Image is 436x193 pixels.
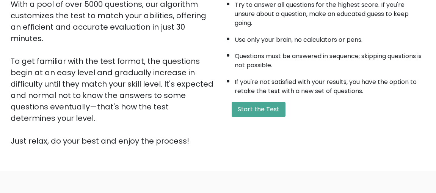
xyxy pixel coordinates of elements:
[235,48,425,70] li: Questions must be answered in sequence; skipping questions is not possible.
[235,74,425,96] li: If you're not satisfied with your results, you have the option to retake the test with a new set ...
[232,102,285,117] button: Start the Test
[235,32,425,44] li: Use only your brain, no calculators or pens.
